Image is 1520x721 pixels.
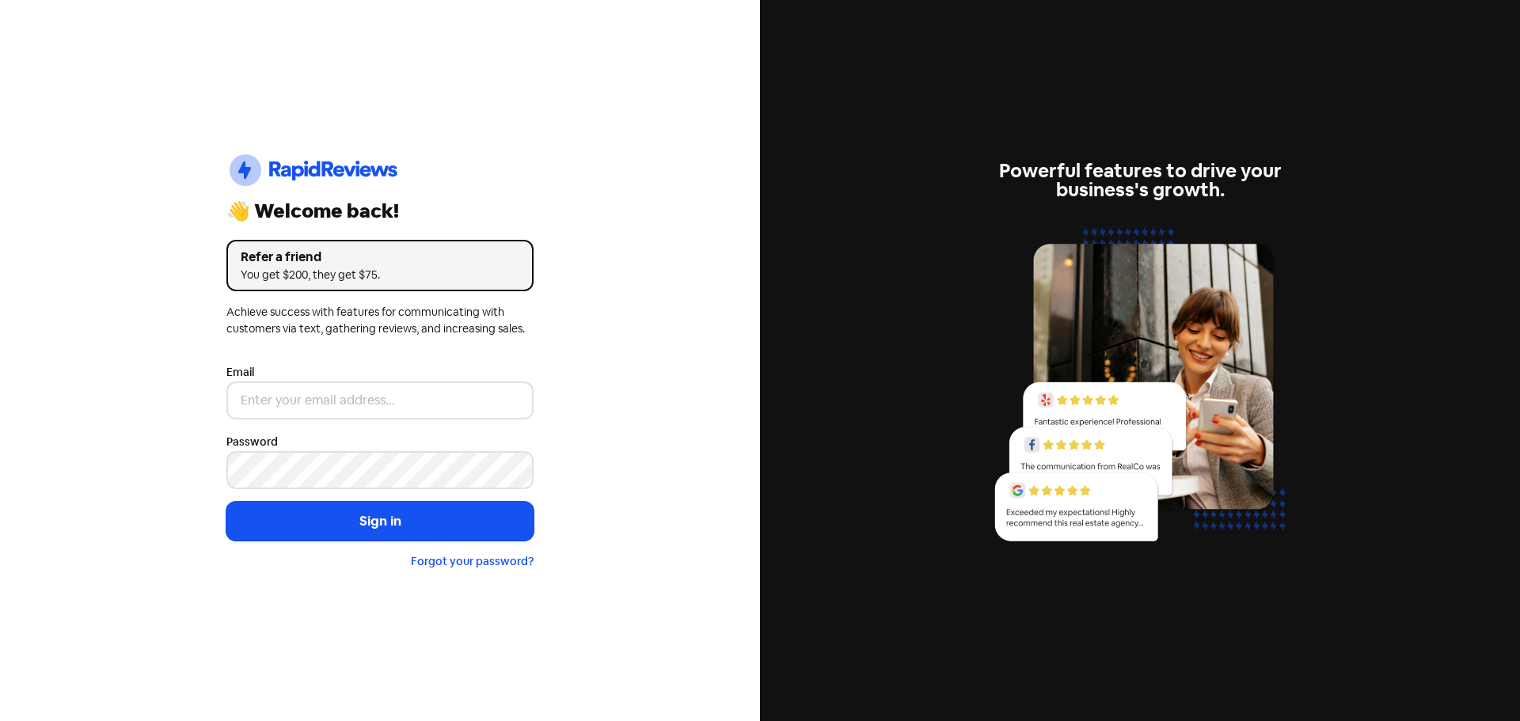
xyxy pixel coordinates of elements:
[241,267,519,283] div: You get $200, they get $75.
[986,218,1294,560] img: reviews
[226,434,278,450] label: Password
[226,202,534,221] div: 👋 Welcome back!
[226,304,534,337] div: Achieve success with features for communicating with customers via text, gathering reviews, and i...
[226,381,534,419] input: Enter your email address...
[226,502,534,541] button: Sign in
[411,554,534,568] a: Forgot your password?
[226,364,254,381] label: Email
[241,248,519,267] div: Refer a friend
[986,161,1294,199] div: Powerful features to drive your business's growth.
